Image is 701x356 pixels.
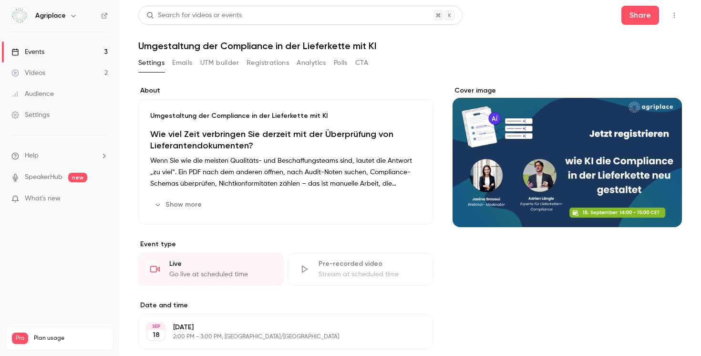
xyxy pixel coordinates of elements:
[453,86,682,227] section: Cover image
[150,128,422,151] h1: Wie viel Zeit verbringen Sie derzeit mit der Überprüfung von Lieferantendokumenten?
[11,151,108,161] li: help-dropdown-opener
[150,111,422,121] p: Umgestaltung der Compliance in der Lieferkette mit KI
[138,253,284,285] div: LiveGo live at scheduled time
[12,333,28,344] span: Pro
[169,270,272,279] div: Go live at scheduled time
[25,194,61,204] span: What's new
[453,86,682,95] label: Cover image
[96,195,108,203] iframe: Noticeable Trigger
[25,172,62,182] a: SpeakerHub
[11,68,45,78] div: Videos
[172,55,192,71] button: Emails
[334,55,348,71] button: Polls
[355,55,368,71] button: CTA
[153,330,160,340] p: 18
[621,6,659,25] button: Share
[138,40,682,52] h1: Umgestaltung der Compliance in der Lieferkette mit KI
[169,259,272,269] div: Live
[247,55,289,71] button: Registrations
[138,55,165,71] button: Settings
[150,155,422,189] p: Wenn Sie wie die meisten Qualitäts- und Beschaffungsteams sind, lautet die Antwort „zu viel“. Ein...
[200,55,239,71] button: UTM builder
[288,253,433,285] div: Pre-recorded videoStream at scheduled time
[68,173,87,182] span: new
[138,301,433,310] label: Date and time
[173,323,383,332] p: [DATE]
[138,240,433,249] p: Event type
[12,8,27,23] img: Agriplace
[173,333,383,341] p: 2:00 PM - 3:00 PM, [GEOGRAPHIC_DATA]/[GEOGRAPHIC_DATA]
[319,259,421,269] div: Pre-recorded video
[146,10,242,21] div: Search for videos or events
[11,47,44,57] div: Events
[138,86,433,95] label: About
[319,270,421,279] div: Stream at scheduled time
[297,55,326,71] button: Analytics
[11,89,54,99] div: Audience
[35,11,66,21] h6: Agriplace
[34,335,107,342] span: Plan usage
[11,110,50,120] div: Settings
[25,151,39,161] span: Help
[150,197,207,212] button: Show more
[147,323,165,330] div: SEP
